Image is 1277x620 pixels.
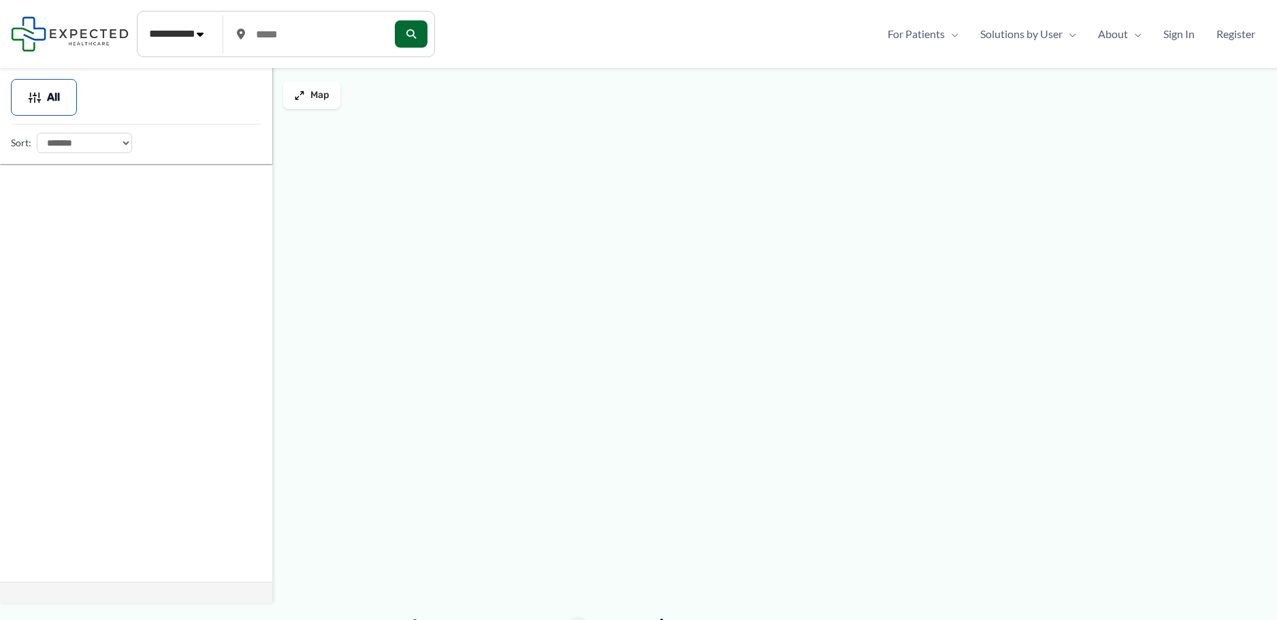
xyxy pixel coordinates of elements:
[1087,24,1152,44] a: AboutMenu Toggle
[945,24,958,44] span: Menu Toggle
[1216,24,1255,44] span: Register
[11,16,129,51] img: Expected Healthcare Logo - side, dark font, small
[283,82,340,109] button: Map
[11,79,77,116] button: All
[969,24,1087,44] a: Solutions by UserMenu Toggle
[1152,24,1206,44] a: Sign In
[980,24,1063,44] span: Solutions by User
[1098,24,1128,44] span: About
[1128,24,1142,44] span: Menu Toggle
[1206,24,1266,44] a: Register
[310,90,329,101] span: Map
[877,24,969,44] a: For PatientsMenu Toggle
[28,91,42,104] img: Filter
[47,93,60,102] span: All
[888,24,945,44] span: For Patients
[1063,24,1076,44] span: Menu Toggle
[1163,24,1195,44] span: Sign In
[294,90,305,101] img: Maximize
[11,134,31,152] label: Sort:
